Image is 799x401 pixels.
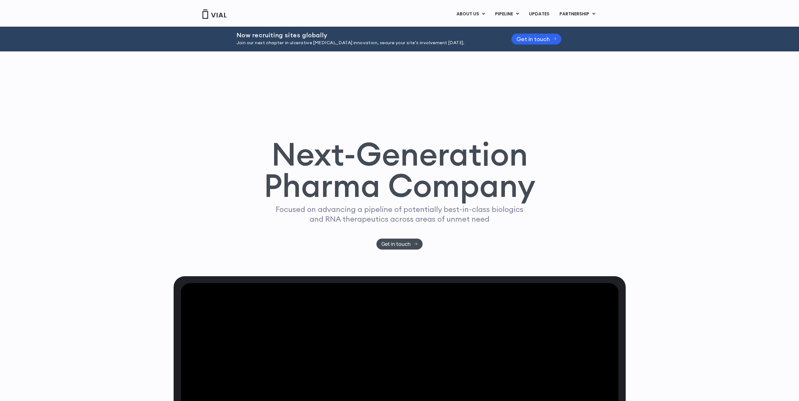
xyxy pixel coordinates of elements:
[236,32,496,39] h2: Now recruiting sites globally
[236,40,496,46] p: Join our next chapter in ulcerative [MEDICAL_DATA] innovation, secure your site’s involvement [DA...
[516,37,550,41] span: Get in touch
[202,9,227,19] img: Vial Logo
[381,242,411,246] span: Get in touch
[264,138,536,202] h1: Next-Generation Pharma Company
[524,9,554,19] a: UPDATES
[554,9,600,19] a: PARTNERSHIPMenu Toggle
[376,239,423,250] a: Get in touch
[451,9,490,19] a: ABOUT USMenu Toggle
[273,204,526,224] p: Focused on advancing a pipeline of potentially best-in-class biologics and RNA therapeutics acros...
[511,34,562,45] a: Get in touch
[490,9,524,19] a: PIPELINEMenu Toggle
